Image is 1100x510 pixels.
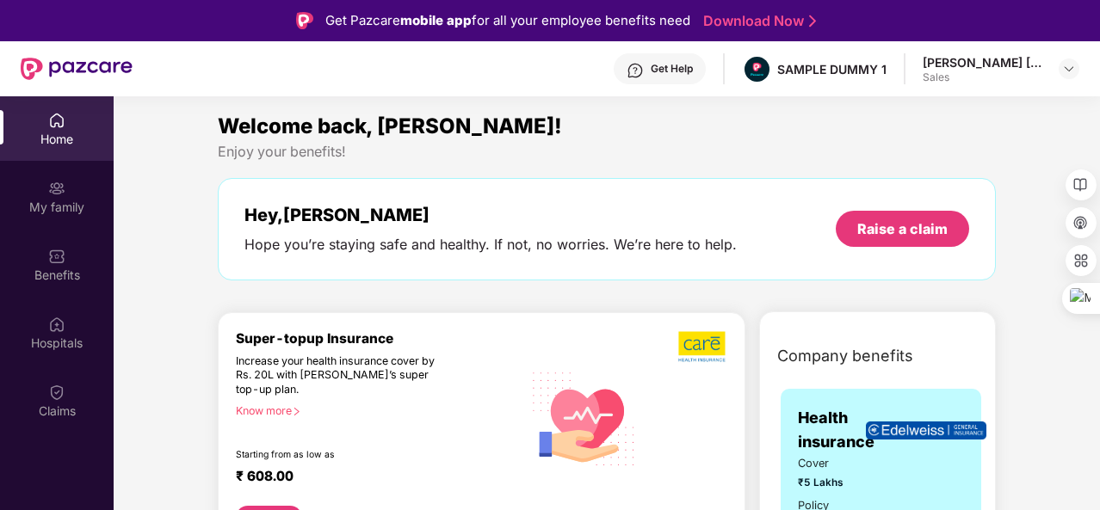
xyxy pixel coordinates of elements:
[400,12,472,28] strong: mobile app
[1062,62,1076,76] img: svg+xml;base64,PHN2ZyBpZD0iRHJvcGRvd24tMzJ4MzIiIHhtbG5zPSJodHRwOi8vd3d3LnczLm9yZy8yMDAwL3N2ZyIgd2...
[923,54,1043,71] div: [PERSON_NAME] [PERSON_NAME]
[236,468,505,488] div: ₹ 608.00
[703,12,811,30] a: Download Now
[48,384,65,401] img: svg+xml;base64,PHN2ZyBpZD0iQ2xhaW0iIHhtbG5zPSJodHRwOi8vd3d3LnczLm9yZy8yMDAwL3N2ZyIgd2lkdGg9IjIwIi...
[218,114,562,138] span: Welcome back, [PERSON_NAME]!
[522,355,646,480] img: svg+xml;base64,PHN2ZyB4bWxucz0iaHR0cDovL3d3dy53My5vcmcvMjAwMC9zdmciIHhtbG5zOnhsaW5rPSJodHRwOi8vd3...
[236,404,512,416] div: Know more
[296,12,313,29] img: Logo
[236,449,449,461] div: Starting from as low as
[236,330,522,347] div: Super-topup Insurance
[809,12,816,30] img: Stroke
[798,475,861,491] span: ₹5 Lakhs
[651,62,693,76] div: Get Help
[777,344,913,368] span: Company benefits
[48,180,65,197] img: svg+xml;base64,PHN2ZyB3aWR0aD0iMjAiIGhlaWdodD0iMjAiIHZpZXdCb3g9IjAgMCAyMCAyMCIgZmlsbD0ibm9uZSIgeG...
[798,406,874,455] span: Health insurance
[48,316,65,333] img: svg+xml;base64,PHN2ZyBpZD0iSG9zcGl0YWxzIiB4bWxucz0iaHR0cDovL3d3dy53My5vcmcvMjAwMC9zdmciIHdpZHRoPS...
[218,143,996,161] div: Enjoy your benefits!
[236,354,448,397] div: Increase your health insurance cover by Rs. 20L with [PERSON_NAME]’s super top-up plan.
[325,10,690,31] div: Get Pazcare for all your employee benefits need
[244,236,737,254] div: Hope you’re staying safe and healthy. If not, no worries. We’re here to help.
[923,71,1043,84] div: Sales
[292,407,301,416] span: right
[798,455,861,472] span: Cover
[21,58,133,80] img: New Pazcare Logo
[857,219,948,238] div: Raise a claim
[48,248,65,265] img: svg+xml;base64,PHN2ZyBpZD0iQmVuZWZpdHMiIHhtbG5zPSJodHRwOi8vd3d3LnczLm9yZy8yMDAwL3N2ZyIgd2lkdGg9Ij...
[678,330,727,363] img: b5dec4f62d2307b9de63beb79f102df3.png
[244,205,737,225] div: Hey, [PERSON_NAME]
[777,61,887,77] div: SAMPLE DUMMY 1
[48,112,65,129] img: svg+xml;base64,PHN2ZyBpZD0iSG9tZSIgeG1sbnM9Imh0dHA6Ly93d3cudzMub3JnLzIwMDAvc3ZnIiB3aWR0aD0iMjAiIG...
[627,62,644,79] img: svg+xml;base64,PHN2ZyBpZD0iSGVscC0zMngzMiIgeG1sbnM9Imh0dHA6Ly93d3cudzMub3JnLzIwMDAvc3ZnIiB3aWR0aD...
[866,421,986,439] img: insurerLogo
[745,57,769,82] img: Pazcare_Alternative_logo-01-01.png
